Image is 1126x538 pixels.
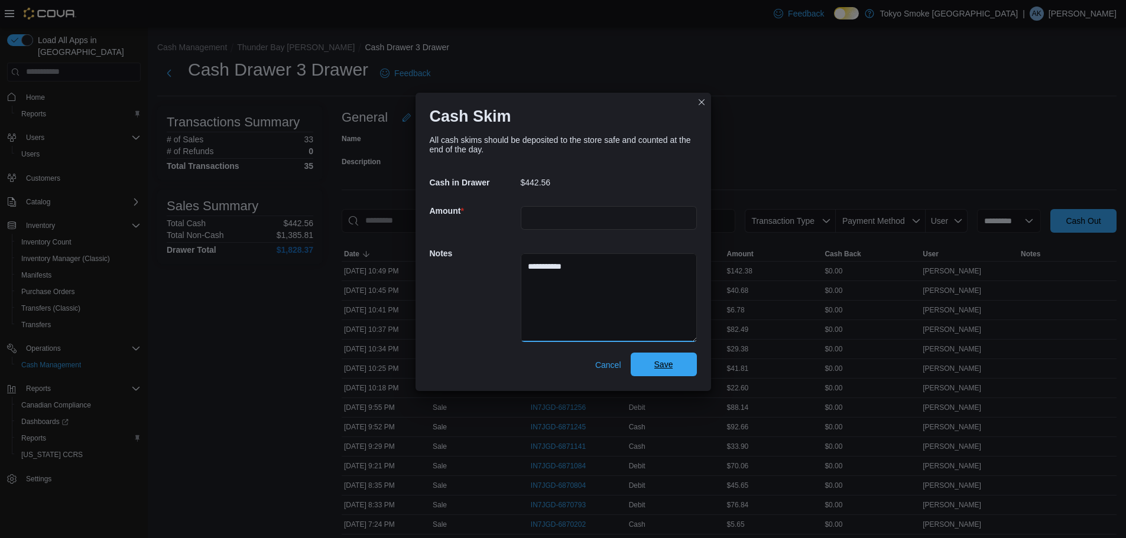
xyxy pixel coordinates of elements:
h5: Notes [430,242,518,265]
h5: Cash in Drawer [430,171,518,194]
span: Cancel [595,359,621,371]
span: Save [654,358,673,370]
h5: Amount [430,199,518,223]
button: Save [631,353,697,376]
p: $442.56 [521,178,551,187]
button: Closes this modal window [695,95,709,109]
button: Cancel [590,353,626,377]
h1: Cash Skim [430,107,511,126]
div: All cash skims should be deposited to the store safe and counted at the end of the day. [430,135,697,154]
